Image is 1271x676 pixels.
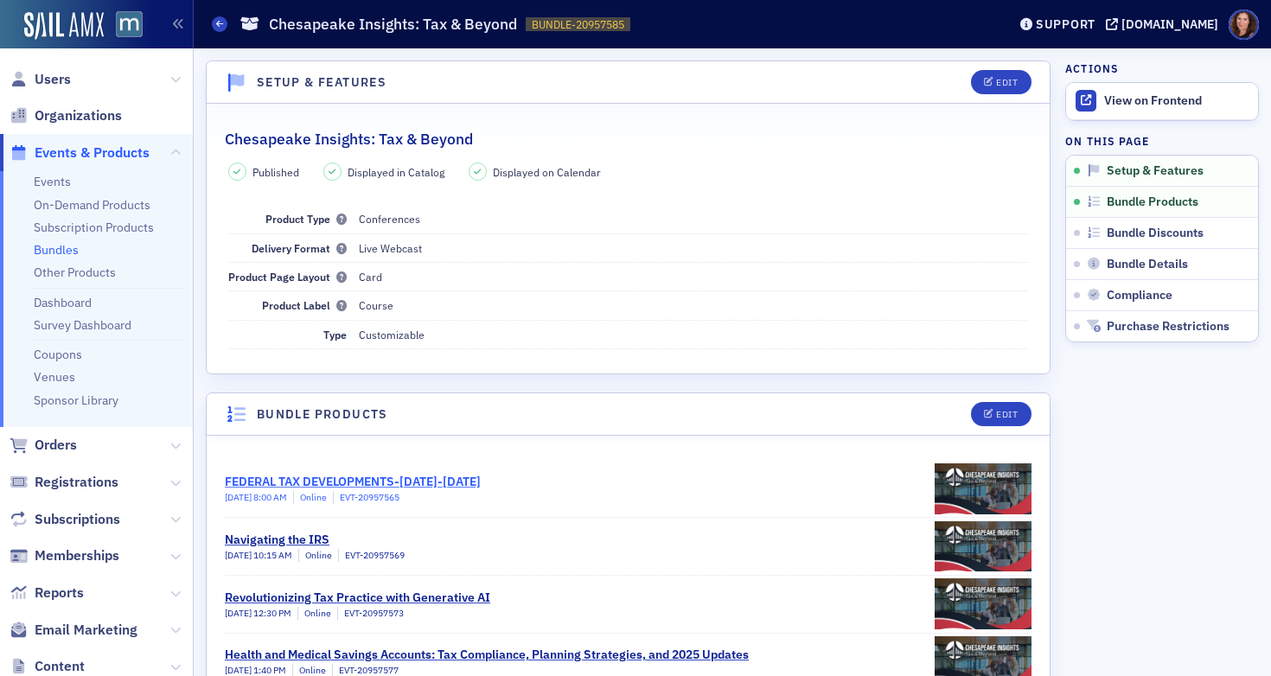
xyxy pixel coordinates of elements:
span: BUNDLE-20957585 [532,17,624,32]
h1: Chesapeake Insights: Tax & Beyond [269,14,517,35]
a: Bundles [34,242,79,258]
span: [DATE] [225,549,253,561]
a: Subscription Products [34,220,154,235]
span: Conferences [359,212,420,226]
button: Edit [971,70,1031,94]
div: Navigating the IRS [225,531,405,549]
span: Registrations [35,473,118,492]
span: Orders [35,436,77,455]
a: View Homepage [104,11,143,41]
a: Users [10,70,71,89]
div: [DOMAIN_NAME] [1121,16,1218,32]
span: Purchase Restrictions [1107,319,1229,335]
span: Setup & Features [1107,163,1204,179]
span: Type [323,328,347,341]
div: EVT-20957573 [337,607,404,621]
button: [DOMAIN_NAME] [1106,18,1224,30]
div: Online [293,491,327,505]
div: EVT-20957569 [338,549,405,563]
span: Delivery Format [252,241,347,255]
a: FEDERAL TAX DEVELOPMENTS-[DATE]-[DATE][DATE] 8:00 AMOnlineEVT-20957565 [225,460,1031,517]
div: EVT-20957565 [333,491,399,505]
span: Live Webcast [359,241,422,255]
span: 8:00 AM [253,491,287,503]
span: Users [35,70,71,89]
a: Registrations [10,473,118,492]
h4: Setup & Features [257,73,386,92]
span: Organizations [35,106,122,125]
span: Profile [1229,10,1259,40]
span: 10:15 AM [253,549,292,561]
img: SailAMX [116,11,143,38]
h4: Bundle Products [257,405,388,424]
div: Online [297,607,331,621]
a: Email Marketing [10,621,137,640]
span: Bundle Products [1107,195,1198,210]
a: Orders [10,436,77,455]
a: Memberships [10,546,119,565]
span: [DATE] [225,607,253,619]
a: View on Frontend [1066,83,1258,119]
span: Bundle Details [1107,257,1188,272]
span: Compliance [1107,288,1172,303]
span: Memberships [35,546,119,565]
dd: Course [359,291,1029,319]
span: Displayed in Catalog [348,164,444,180]
a: On-Demand Products [34,197,150,213]
h4: Actions [1065,61,1119,76]
a: Reports [10,584,84,603]
span: 1:40 PM [253,664,286,676]
div: Health and Medical Savings Accounts: Tax Compliance, Planning Strategies, and 2025 Updates [225,646,749,664]
a: Events [34,174,71,189]
span: [DATE] [225,491,253,503]
span: Published [252,164,299,180]
a: Survey Dashboard [34,317,131,333]
a: Dashboard [34,295,92,310]
button: Edit [971,402,1031,426]
span: Email Marketing [35,621,137,640]
img: SailAMX [24,12,104,40]
span: Content [35,657,85,676]
h4: On this page [1065,133,1259,149]
div: Revolutionizing Tax Practice with Generative AI [225,589,490,607]
span: Product Type [265,212,347,226]
div: FEDERAL TAX DEVELOPMENTS-[DATE]-[DATE] [225,473,481,491]
div: View on Frontend [1104,93,1249,109]
div: Edit [996,410,1018,419]
a: Events & Products [10,143,150,163]
a: Subscriptions [10,510,120,529]
dd: Customizable [359,321,1029,348]
span: Subscriptions [35,510,120,529]
span: Events & Products [35,143,150,163]
a: Sponsor Library [34,392,118,408]
span: Reports [35,584,84,603]
div: Edit [996,78,1018,87]
span: Product Page Layout [228,270,347,284]
a: Revolutionizing Tax Practice with Generative AI[DATE] 12:30 PMOnlineEVT-20957573 [225,576,1031,633]
a: Organizations [10,106,122,125]
span: 12:30 PM [253,607,291,619]
span: Displayed on Calendar [493,164,601,180]
span: Bundle Discounts [1107,226,1204,241]
h2: Chesapeake Insights: Tax & Beyond [225,128,473,150]
div: Online [298,549,332,563]
a: Navigating the IRS[DATE] 10:15 AMOnlineEVT-20957569 [225,518,1031,575]
span: Product Label [262,298,347,312]
a: Content [10,657,85,676]
a: Other Products [34,265,116,280]
a: Coupons [34,347,82,362]
span: Card [359,270,382,284]
div: Support [1036,16,1095,32]
span: [DATE] [225,664,253,676]
a: Venues [34,369,75,385]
